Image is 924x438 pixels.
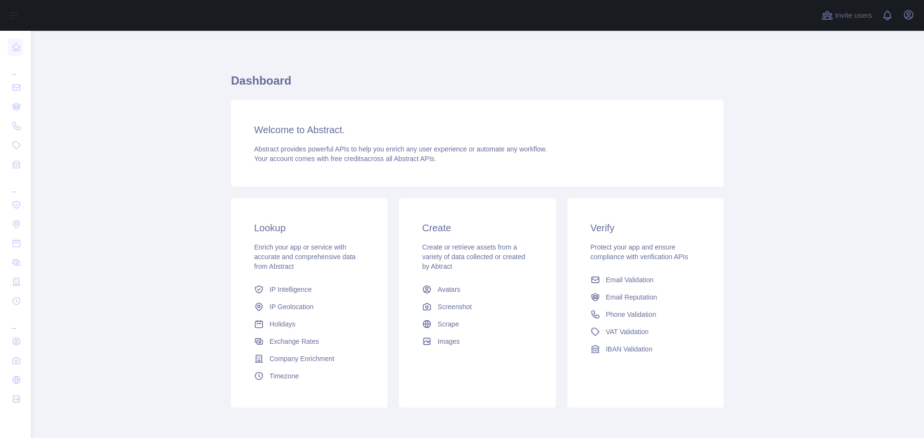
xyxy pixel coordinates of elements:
a: IP Intelligence [250,281,368,298]
h3: Create [422,221,532,235]
a: Email Validation [587,271,705,288]
a: IP Geolocation [250,298,368,315]
div: ... [8,175,23,194]
span: free credits [331,155,364,163]
span: Create or retrieve assets from a variety of data collected or created by Abtract [422,243,525,270]
a: Avatars [418,281,536,298]
span: VAT Validation [606,327,649,337]
span: Images [437,337,460,346]
span: Protect your app and ensure compliance with verification APIs [590,243,688,261]
a: VAT Validation [587,323,705,340]
span: Timezone [269,371,299,381]
a: Screenshot [418,298,536,315]
span: Exchange Rates [269,337,319,346]
a: Exchange Rates [250,333,368,350]
span: Avatars [437,285,460,294]
h3: Verify [590,221,701,235]
button: Invite users [820,8,874,23]
span: Abstract provides powerful APIs to help you enrich any user experience or automate any workflow. [254,145,547,153]
a: Company Enrichment [250,350,368,367]
a: Phone Validation [587,306,705,323]
span: Your account comes with across all Abstract APIs. [254,155,436,163]
div: ... [8,312,23,331]
a: Images [418,333,536,350]
a: Scrape [418,315,536,333]
span: Email Reputation [606,292,657,302]
h1: Dashboard [231,73,724,96]
span: Invite users [835,10,872,21]
span: IBAN Validation [606,344,653,354]
a: Holidays [250,315,368,333]
span: Screenshot [437,302,472,312]
span: IP Geolocation [269,302,314,312]
span: Email Validation [606,275,654,285]
span: Enrich your app or service with accurate and comprehensive data from Abstract [254,243,356,270]
span: Phone Validation [606,310,656,319]
h3: Welcome to Abstract. [254,123,701,137]
a: IBAN Validation [587,340,705,358]
a: Email Reputation [587,288,705,306]
a: Timezone [250,367,368,385]
span: Scrape [437,319,459,329]
span: Holidays [269,319,295,329]
span: IP Intelligence [269,285,312,294]
span: Company Enrichment [269,354,334,363]
h3: Lookup [254,221,364,235]
div: ... [8,58,23,77]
